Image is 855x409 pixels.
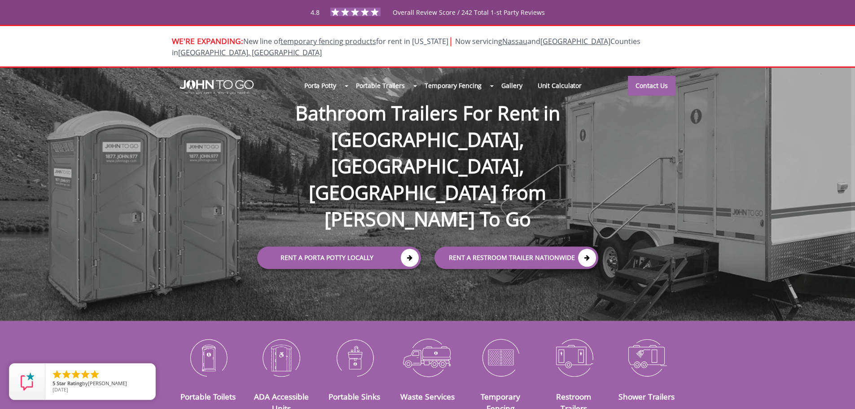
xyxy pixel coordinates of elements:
[53,380,55,387] span: 5
[348,76,412,95] a: Portable Trailers
[70,369,81,380] li: 
[57,380,82,387] span: Star Rating
[819,373,855,409] button: Live Chat
[434,246,598,269] a: rent a RESTROOM TRAILER Nationwide
[398,334,457,381] img: Waste-Services-icon_N.png
[179,334,238,381] img: Portable-Toilets-icon_N.png
[417,76,489,95] a: Temporary Fencing
[53,381,148,387] span: by
[393,8,545,35] span: Overall Review Score / 242 Total 1-st Party Reviews
[18,373,36,391] img: Review Rating
[540,36,610,46] a: [GEOGRAPHIC_DATA]
[618,391,675,402] a: Shower Trailers
[297,76,344,95] a: Porta Potty
[494,76,530,95] a: Gallery
[257,246,421,269] a: Rent a Porta Potty Locally
[628,76,675,96] a: Contact Us
[400,391,455,402] a: Waste Services
[180,391,236,402] a: Portable Toilets
[178,48,322,57] a: [GEOGRAPHIC_DATA], [GEOGRAPHIC_DATA]
[248,71,607,233] h1: Bathroom Trailers For Rent in [GEOGRAPHIC_DATA], [GEOGRAPHIC_DATA], [GEOGRAPHIC_DATA] from [PERSO...
[89,369,100,380] li: 
[52,369,62,380] li: 
[530,76,590,95] a: Unit Calculator
[251,334,311,381] img: ADA-Accessible-Units-icon_N.png
[53,386,68,393] span: [DATE]
[88,380,127,387] span: [PERSON_NAME]
[544,334,604,381] img: Restroom-Trailers-icon_N.png
[448,35,453,47] span: |
[324,334,384,381] img: Portable-Sinks-icon_N.png
[61,369,72,380] li: 
[329,391,380,402] a: Portable Sinks
[502,36,527,46] a: Nassau
[180,80,254,94] img: JOHN to go
[172,35,243,46] span: WE'RE EXPANDING:
[172,36,640,57] span: New line of for rent in [US_STATE]
[281,36,376,46] a: temporary fencing products
[80,369,91,380] li: 
[172,36,640,57] span: Now servicing and Counties in
[471,334,531,381] img: Temporary-Fencing-cion_N.png
[617,334,677,381] img: Shower-Trailers-icon_N.png
[311,8,320,17] span: 4.8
